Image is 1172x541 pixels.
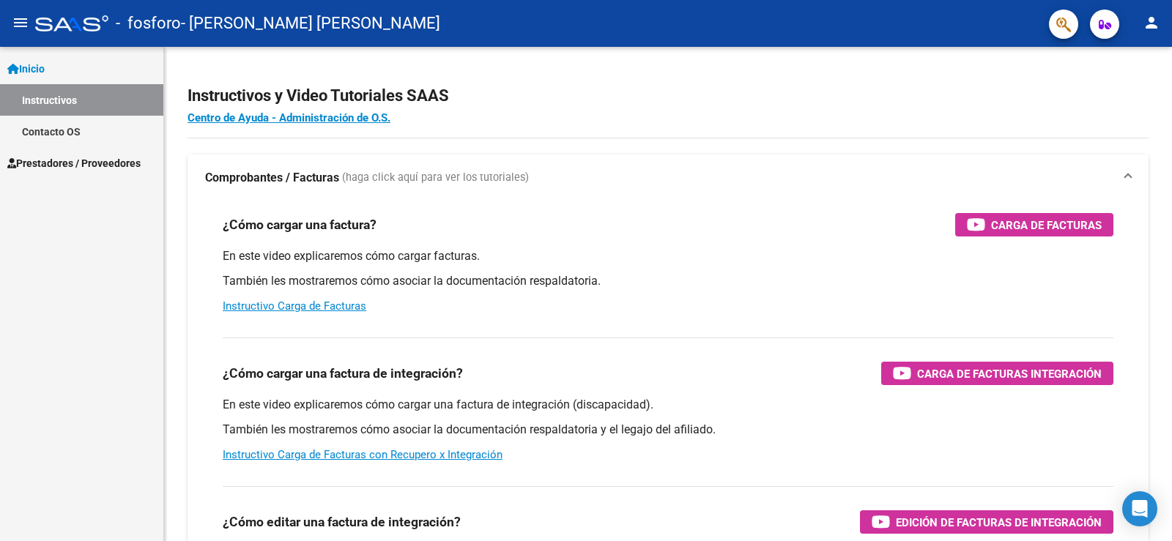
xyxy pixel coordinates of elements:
[860,510,1113,534] button: Edición de Facturas de integración
[1122,491,1157,526] div: Open Intercom Messenger
[181,7,440,40] span: - [PERSON_NAME] [PERSON_NAME]
[223,214,377,235] h3: ¿Cómo cargar una factura?
[223,299,366,313] a: Instructivo Carga de Facturas
[881,362,1113,385] button: Carga de Facturas Integración
[7,155,141,171] span: Prestadores / Proveedores
[223,273,1113,289] p: También les mostraremos cómo asociar la documentación respaldatoria.
[205,170,339,186] strong: Comprobantes / Facturas
[188,111,390,124] a: Centro de Ayuda - Administración de O.S.
[896,513,1102,531] span: Edición de Facturas de integración
[116,7,181,40] span: - fosforo
[223,248,1113,264] p: En este video explicaremos cómo cargar facturas.
[342,170,529,186] span: (haga click aquí para ver los tutoriales)
[223,448,502,461] a: Instructivo Carga de Facturas con Recupero x Integración
[1143,14,1160,31] mat-icon: person
[223,512,461,532] h3: ¿Cómo editar una factura de integración?
[188,154,1149,201] mat-expansion-panel-header: Comprobantes / Facturas (haga click aquí para ver los tutoriales)
[223,363,463,384] h3: ¿Cómo cargar una factura de integración?
[7,61,45,77] span: Inicio
[188,82,1149,110] h2: Instructivos y Video Tutoriales SAAS
[991,216,1102,234] span: Carga de Facturas
[917,365,1102,383] span: Carga de Facturas Integración
[955,213,1113,236] button: Carga de Facturas
[12,14,29,31] mat-icon: menu
[223,397,1113,413] p: En este video explicaremos cómo cargar una factura de integración (discapacidad).
[223,422,1113,438] p: También les mostraremos cómo asociar la documentación respaldatoria y el legajo del afiliado.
